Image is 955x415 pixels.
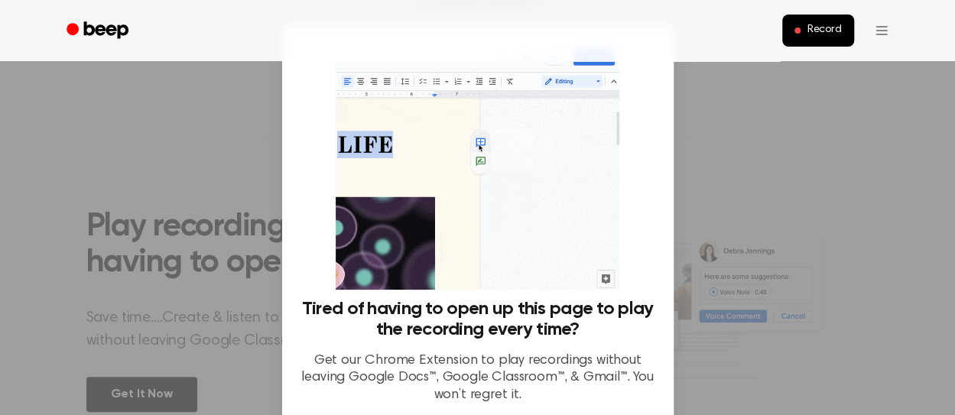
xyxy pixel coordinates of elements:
[56,16,142,46] a: Beep
[807,24,841,37] span: Record
[863,12,900,49] button: Open menu
[300,299,655,340] h3: Tired of having to open up this page to play the recording every time?
[300,352,655,404] p: Get our Chrome Extension to play recordings without leaving Google Docs™, Google Classroom™, & Gm...
[782,15,853,47] button: Record
[336,43,619,290] img: Beep extension in action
